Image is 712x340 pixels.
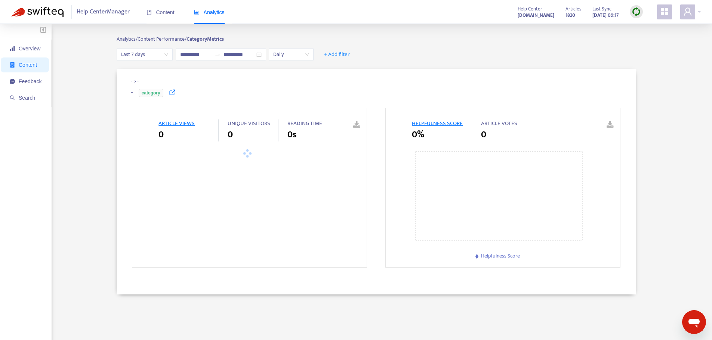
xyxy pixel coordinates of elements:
img: Swifteq [11,7,64,17]
span: Overview [19,46,40,52]
a: [DOMAIN_NAME] [518,11,554,19]
span: 0 [158,128,164,141]
iframe: メッセージングウィンドウを開くボタン [682,310,706,334]
span: container [10,62,15,68]
button: + Add filter [318,49,355,60]
span: > [133,77,137,85]
span: - [131,77,133,85]
span: Last Sync [592,5,611,13]
h4: - [131,88,133,98]
span: ARTICLE VOTES [481,119,517,128]
span: Help Center [518,5,542,13]
span: UNIQUE VISITORS [228,119,270,128]
span: appstore [660,7,669,16]
span: Help Center Manager [77,5,130,19]
span: swap-right [215,52,221,57]
strong: [DATE] 09:17 [592,11,619,19]
span: Articles [565,5,581,13]
span: user [683,7,692,16]
span: ARTICLE VIEWS [158,119,195,128]
span: Analytics [194,9,225,15]
span: - [137,77,139,85]
span: Analytics/ Content Performance/ [117,35,187,43]
span: to [215,52,221,57]
span: message [10,79,15,84]
span: Last 7 days [121,49,168,60]
span: Content [147,9,175,15]
span: Search [19,95,35,101]
span: category [139,89,163,97]
span: READING TIME [287,119,322,128]
span: book [147,10,152,15]
span: Feedback [19,78,41,84]
span: Helpfulness Score [481,252,520,260]
span: 0% [412,128,424,141]
span: Daily [273,49,309,60]
span: 0 [228,128,233,141]
strong: 1820 [565,11,575,19]
img: sync.dc5367851b00ba804db3.png [632,7,641,16]
span: + Add filter [324,50,350,59]
span: search [10,95,15,100]
span: Content [19,62,37,68]
span: area-chart [194,10,199,15]
span: 0s [287,128,296,141]
span: signal [10,46,15,51]
span: HELPFULNESS SCORE [412,119,463,128]
strong: Category Metrics [187,35,224,43]
span: 0 [481,128,486,141]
